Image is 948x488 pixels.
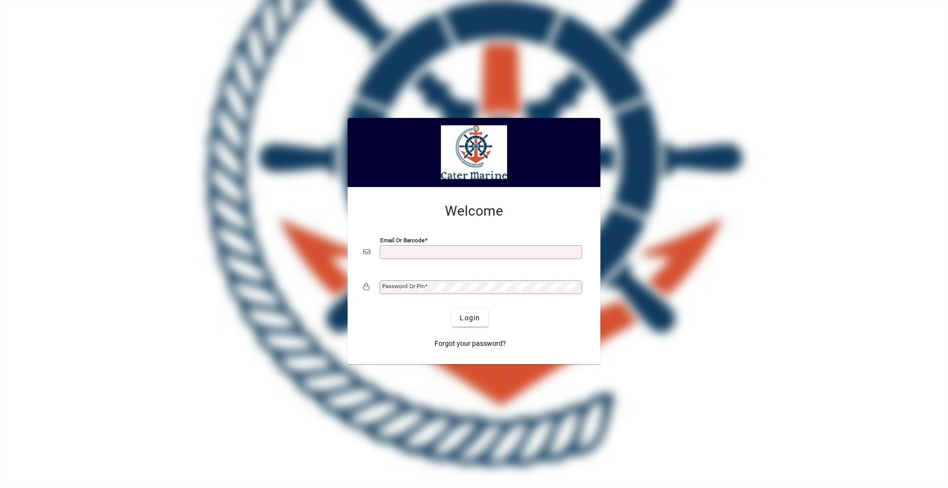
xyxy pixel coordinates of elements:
[380,237,425,244] mat-label: Email or Barcode
[452,309,488,327] button: Login
[363,203,585,220] h2: Welcome
[382,283,425,290] mat-label: Password or Pin
[460,313,480,323] span: Login
[434,338,506,349] span: Forgot your password?
[431,335,510,352] a: Forgot your password?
